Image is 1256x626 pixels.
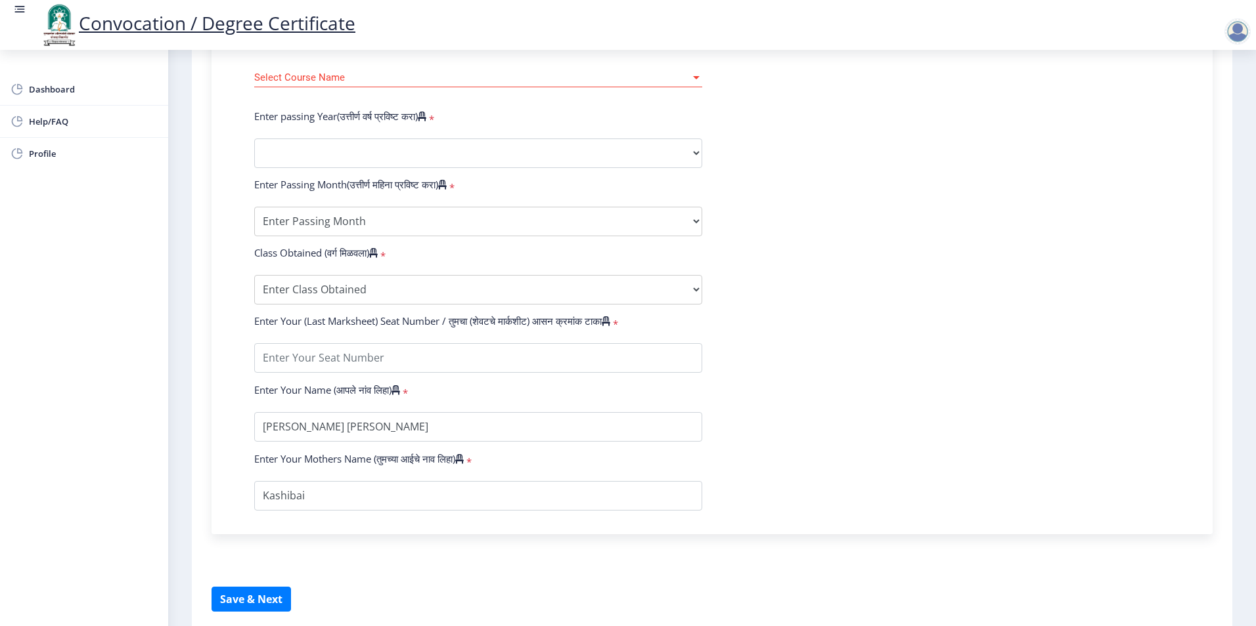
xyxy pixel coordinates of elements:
[212,587,291,612] button: Save & Next
[254,314,610,327] label: Enter Your (Last Marksheet) Seat Number / तुमचा (शेवटचे मार्कशीट) आसन क्रमांक टाका
[254,481,702,511] input: Enter Your Mothers Name
[29,81,158,97] span: Dashboard
[254,452,464,465] label: Enter Your Mothers Name (तुमच्या आईचे नाव लिहा)
[254,72,690,83] span: Select Course Name
[29,114,158,129] span: Help/FAQ
[254,383,400,396] label: Enter Your Name (आपले नांव लिहा)
[254,412,702,442] input: Enter Your Name
[39,3,79,47] img: logo
[254,246,378,259] label: Class Obtained (वर्ग मिळवला)
[39,10,355,35] a: Convocation / Degree Certificate
[29,146,158,161] span: Profile
[254,343,702,373] input: Enter Your Seat Number
[254,110,426,123] label: Enter passing Year(उत्तीर्ण वर्ष प्रविष्ट करा)
[254,178,447,191] label: Enter Passing Month(उत्तीर्ण महिना प्रविष्ट करा)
